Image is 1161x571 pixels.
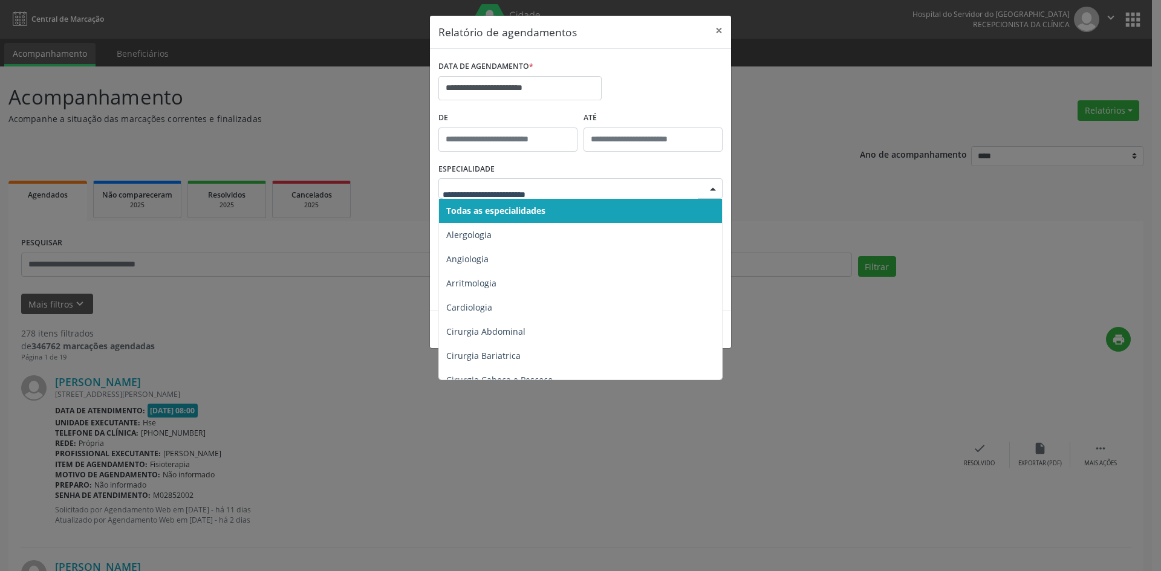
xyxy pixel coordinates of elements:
[446,302,492,313] span: Cardiologia
[446,350,521,361] span: Cirurgia Bariatrica
[438,57,533,76] label: DATA DE AGENDAMENTO
[446,205,545,216] span: Todas as especialidades
[446,326,525,337] span: Cirurgia Abdominal
[446,374,553,386] span: Cirurgia Cabeça e Pescoço
[438,109,577,127] label: De
[446,253,489,265] span: Angiologia
[438,24,577,40] h5: Relatório de agendamentos
[446,277,496,289] span: Arritmologia
[584,109,723,127] label: ATÉ
[707,16,731,45] button: Close
[446,229,492,240] span: Alergologia
[438,160,495,179] label: ESPECIALIDADE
